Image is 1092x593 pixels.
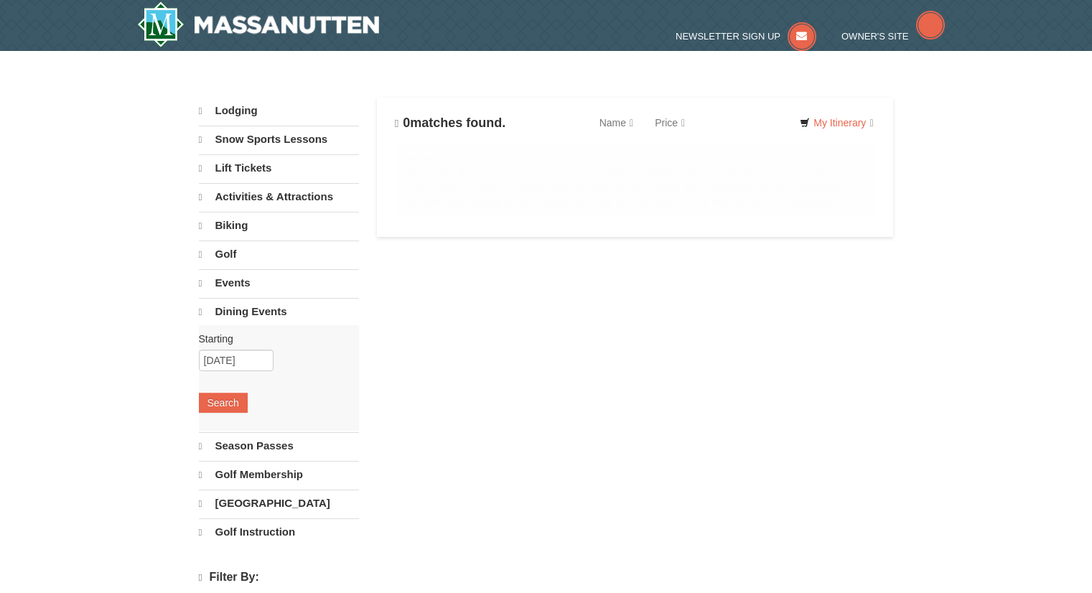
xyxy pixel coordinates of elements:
[790,112,882,134] a: My Itinerary
[841,31,945,42] a: Owner's Site
[199,518,359,546] a: Golf Instruction
[841,31,909,42] span: Owner's Site
[199,212,359,239] a: Biking
[137,1,380,47] img: Massanutten Resort Logo
[199,183,359,210] a: Activities & Attractions
[199,432,359,459] a: Season Passes
[395,145,876,215] div: The activity that you are searching for is currently unavailable online for the date you have sel...
[676,31,780,42] span: Newsletter Sign Up
[199,461,359,488] a: Golf Membership
[199,126,359,153] a: Snow Sports Lessons
[589,108,644,137] a: Name
[137,1,380,47] a: Massanutten Resort
[199,154,359,182] a: Lift Tickets
[406,153,470,164] strong: We are sorry!
[199,98,359,124] a: Lodging
[199,332,348,346] label: Starting
[199,393,248,413] button: Search
[676,31,816,42] a: Newsletter Sign Up
[199,241,359,268] a: Golf
[644,108,696,137] a: Price
[199,269,359,296] a: Events
[199,571,359,584] h4: Filter By:
[199,298,359,325] a: Dining Events
[199,490,359,517] a: [GEOGRAPHIC_DATA]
